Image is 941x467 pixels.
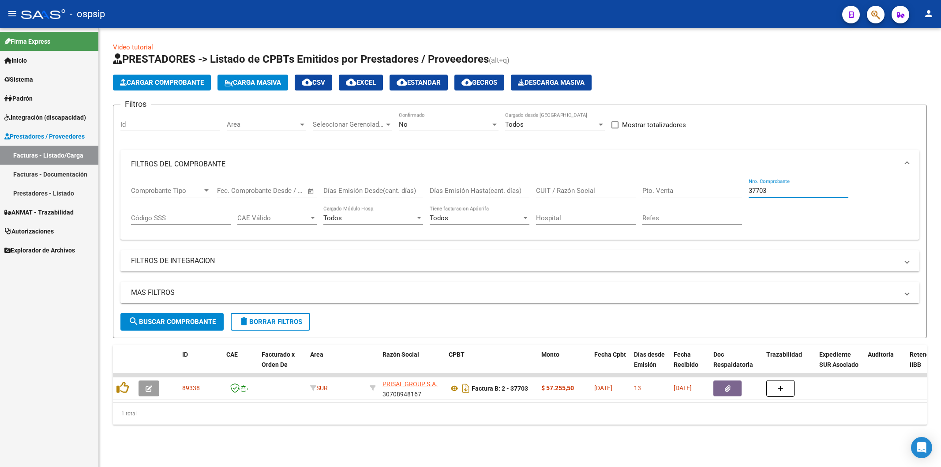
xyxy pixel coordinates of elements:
[4,75,33,84] span: Sistema
[541,351,559,358] span: Monto
[766,351,802,358] span: Trazabilidad
[816,345,864,384] datatable-header-cell: Expediente SUR Asociado
[237,214,309,222] span: CAE Válido
[113,403,927,425] div: 1 total
[120,313,224,331] button: Buscar Comprobante
[295,75,332,90] button: CSV
[594,351,626,358] span: Fecha Cpbt
[379,345,445,384] datatable-header-cell: Razón Social
[179,345,223,384] datatable-header-cell: ID
[120,282,919,303] mat-expansion-panel-header: MAS FILTROS
[131,187,202,195] span: Comprobante Tipo
[239,316,249,327] mat-icon: delete
[346,77,356,87] mat-icon: cloud_download
[4,56,27,65] span: Inicio
[131,288,898,298] mat-panel-title: MAS FILTROS
[538,345,591,384] datatable-header-cell: Monto
[460,381,472,395] i: Descargar documento
[310,384,328,392] span: SUR
[710,345,763,384] datatable-header-cell: Doc Respaldatoria
[225,79,281,87] span: Carga Masiva
[231,313,310,331] button: Borrar Filtros
[128,316,139,327] mat-icon: search
[454,75,504,90] button: Gecros
[910,351,938,368] span: Retencion IIBB
[489,56,510,64] span: (alt+q)
[634,384,641,392] span: 13
[302,79,325,87] span: CSV
[239,318,302,326] span: Borrar Filtros
[4,113,86,122] span: Integración (discapacidad)
[505,121,524,128] span: Todos
[4,226,54,236] span: Autorizaciones
[313,121,384,128] span: Seleccionar Gerenciador
[382,379,442,398] div: 30708948167
[227,121,298,128] span: Area
[113,43,153,51] a: Video tutorial
[445,345,538,384] datatable-header-cell: CPBT
[674,351,698,368] span: Fecha Recibido
[461,79,497,87] span: Gecros
[511,75,592,90] button: Descarga Masiva
[113,75,211,90] button: Cargar Comprobante
[306,186,316,196] button: Open calendar
[217,187,253,195] input: Fecha inicio
[4,94,33,103] span: Padrón
[262,351,295,368] span: Facturado x Orden De
[397,79,441,87] span: Estandar
[120,79,204,87] span: Cargar Comprobante
[511,75,592,90] app-download-masive: Descarga masiva de comprobantes (adjuntos)
[182,384,200,392] span: 89338
[763,345,816,384] datatable-header-cell: Trazabilidad
[382,351,419,358] span: Razón Social
[258,345,307,384] datatable-header-cell: Facturado x Orden De
[4,245,75,255] span: Explorador de Archivos
[594,384,612,392] span: [DATE]
[4,207,74,217] span: ANMAT - Trazabilidad
[591,345,630,384] datatable-header-cell: Fecha Cpbt
[131,159,898,169] mat-panel-title: FILTROS DEL COMPROBANTE
[674,384,692,392] span: [DATE]
[630,345,670,384] datatable-header-cell: Días desde Emisión
[397,77,407,87] mat-icon: cloud_download
[70,4,105,24] span: - ospsip
[634,351,665,368] span: Días desde Emisión
[131,256,898,266] mat-panel-title: FILTROS DE INTEGRACION
[399,121,408,128] span: No
[310,351,323,358] span: Area
[923,8,934,19] mat-icon: person
[390,75,448,90] button: Estandar
[120,98,151,110] h3: Filtros
[346,79,376,87] span: EXCEL
[864,345,906,384] datatable-header-cell: Auditoria
[120,150,919,178] mat-expansion-panel-header: FILTROS DEL COMPROBANTE
[120,250,919,271] mat-expansion-panel-header: FILTROS DE INTEGRACION
[461,77,472,87] mat-icon: cloud_download
[472,385,528,392] strong: Factura B: 2 - 37703
[430,214,448,222] span: Todos
[323,214,342,222] span: Todos
[541,384,574,392] strong: $ 57.255,50
[4,132,85,141] span: Prestadores / Proveedores
[302,77,312,87] mat-icon: cloud_download
[226,351,238,358] span: CAE
[217,75,288,90] button: Carga Masiva
[182,351,188,358] span: ID
[819,351,859,368] span: Expediente SUR Asociado
[518,79,585,87] span: Descarga Masiva
[261,187,304,195] input: Fecha fin
[223,345,258,384] datatable-header-cell: CAE
[7,8,18,19] mat-icon: menu
[868,351,894,358] span: Auditoria
[120,178,919,240] div: FILTROS DEL COMPROBANTE
[4,37,50,46] span: Firma Express
[382,380,438,388] span: PRISAL GROUP S.A.
[307,345,366,384] datatable-header-cell: Area
[911,437,932,458] div: Open Intercom Messenger
[670,345,710,384] datatable-header-cell: Fecha Recibido
[713,351,753,368] span: Doc Respaldatoria
[449,351,465,358] span: CPBT
[339,75,383,90] button: EXCEL
[128,318,216,326] span: Buscar Comprobante
[622,120,686,130] span: Mostrar totalizadores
